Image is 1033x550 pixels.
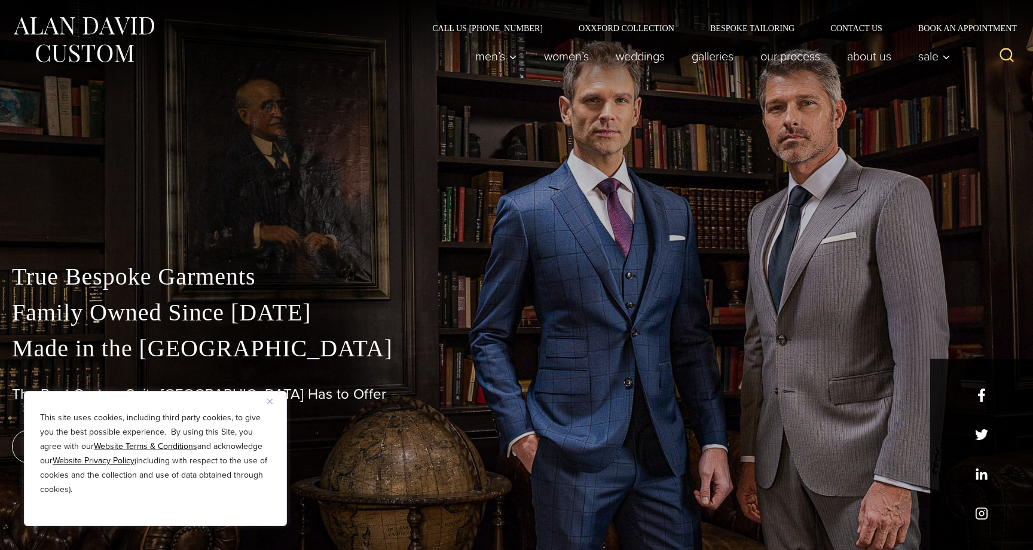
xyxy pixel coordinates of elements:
[918,50,951,62] span: Sale
[12,13,155,66] img: Alan David Custom
[414,24,561,32] a: Call Us [PHONE_NUMBER]
[679,44,747,68] a: Galleries
[12,430,179,463] a: book an appointment
[40,411,271,497] p: This site uses cookies, including third party cookies, to give you the best possible experience. ...
[692,24,812,32] a: Bespoke Tailoring
[531,44,603,68] a: Women’s
[267,394,282,408] button: Close
[747,44,834,68] a: Our Process
[53,454,135,467] a: Website Privacy Policy
[561,24,692,32] a: Oxxford Collection
[462,44,957,68] nav: Primary Navigation
[992,42,1021,71] button: View Search Form
[267,399,273,404] img: Close
[94,440,197,453] a: Website Terms & Conditions
[900,24,1021,32] a: Book an Appointment
[12,386,1021,403] h1: The Best Custom Suits [GEOGRAPHIC_DATA] Has to Offer
[834,44,905,68] a: About Us
[414,24,1021,32] nav: Secondary Navigation
[475,50,517,62] span: Men’s
[812,24,900,32] a: Contact Us
[603,44,679,68] a: weddings
[12,259,1021,366] p: True Bespoke Garments Family Owned Since [DATE] Made in the [GEOGRAPHIC_DATA]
